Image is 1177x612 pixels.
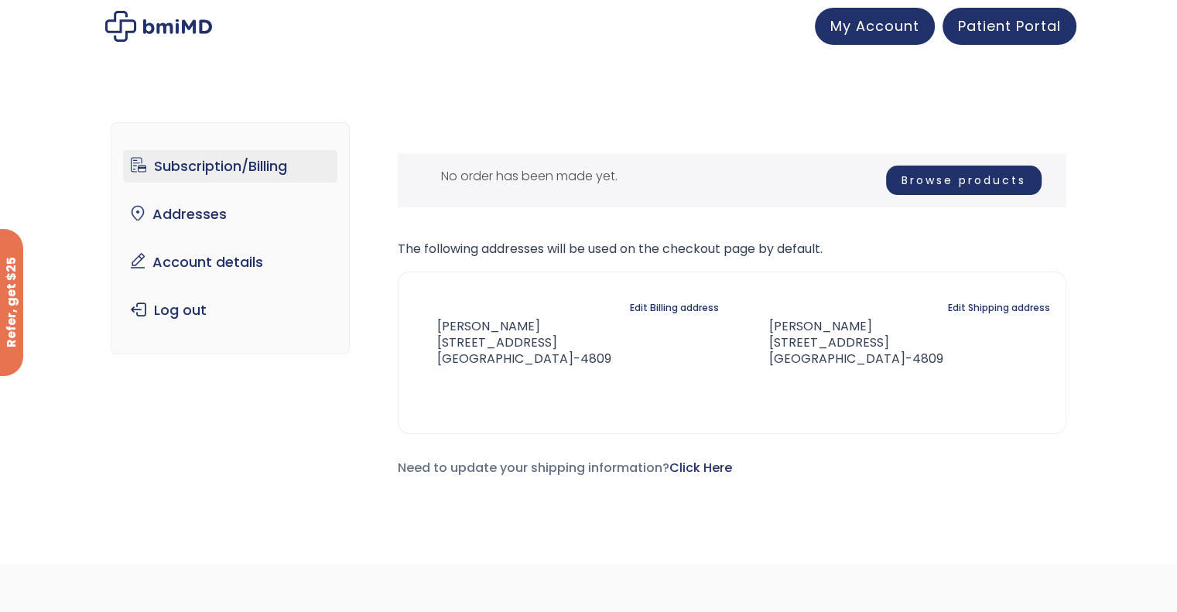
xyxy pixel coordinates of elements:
nav: Account pages [111,122,350,354]
address: [PERSON_NAME] [STREET_ADDRESS] [GEOGRAPHIC_DATA]-4809 [414,319,611,367]
a: Subscription/Billing [123,150,337,183]
a: Click Here [669,459,732,477]
p: The following addresses will be used on the checkout page by default. [398,238,1066,260]
address: [PERSON_NAME] [STREET_ADDRESS] [GEOGRAPHIC_DATA]-4809 [744,319,943,367]
div: No order has been made yet. [398,153,1066,207]
a: Edit Billing address [630,297,719,319]
span: My Account [830,16,919,36]
span: Need to update your shipping information? [398,459,732,477]
span: Patient Portal [958,16,1061,36]
a: Patient Portal [943,8,1076,45]
a: Addresses [123,198,337,231]
img: My account [105,11,212,42]
a: Log out [123,294,337,327]
a: Browse products [886,166,1042,195]
a: Edit Shipping address [948,297,1050,319]
a: Account details [123,246,337,279]
a: My Account [815,8,935,45]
